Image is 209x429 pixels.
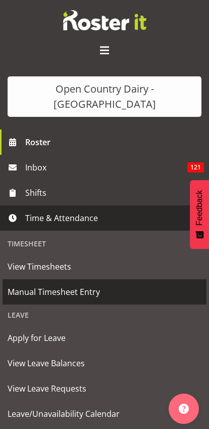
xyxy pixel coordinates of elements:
[3,233,206,254] div: Timesheet
[3,279,206,305] a: Manual Timesheet Entry
[18,81,191,112] div: Open Country Dairy - [GEOGRAPHIC_DATA]
[3,376,206,401] a: View Leave Requests
[195,190,204,226] span: Feedback
[8,356,201,371] span: View Leave Balances
[25,185,189,200] span: Shifts
[8,330,201,346] span: Apply for Leave
[179,404,189,414] img: help-xxl-2.png
[8,406,201,421] span: Leave/Unavailability Calendar
[63,10,146,30] img: Rosterit website logo
[8,381,201,396] span: View Leave Requests
[3,325,206,351] a: Apply for Leave
[8,259,201,274] span: View Timesheets
[25,160,187,175] span: Inbox
[8,284,201,299] span: Manual Timesheet Entry
[3,401,206,426] a: Leave/Unavailability Calendar
[190,180,209,249] button: Feedback - Show survey
[3,254,206,279] a: View Timesheets
[25,210,189,226] span: Time & Attendance
[3,351,206,376] a: View Leave Balances
[25,135,204,150] span: Roster
[3,305,206,325] div: Leave
[187,162,204,173] span: 121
